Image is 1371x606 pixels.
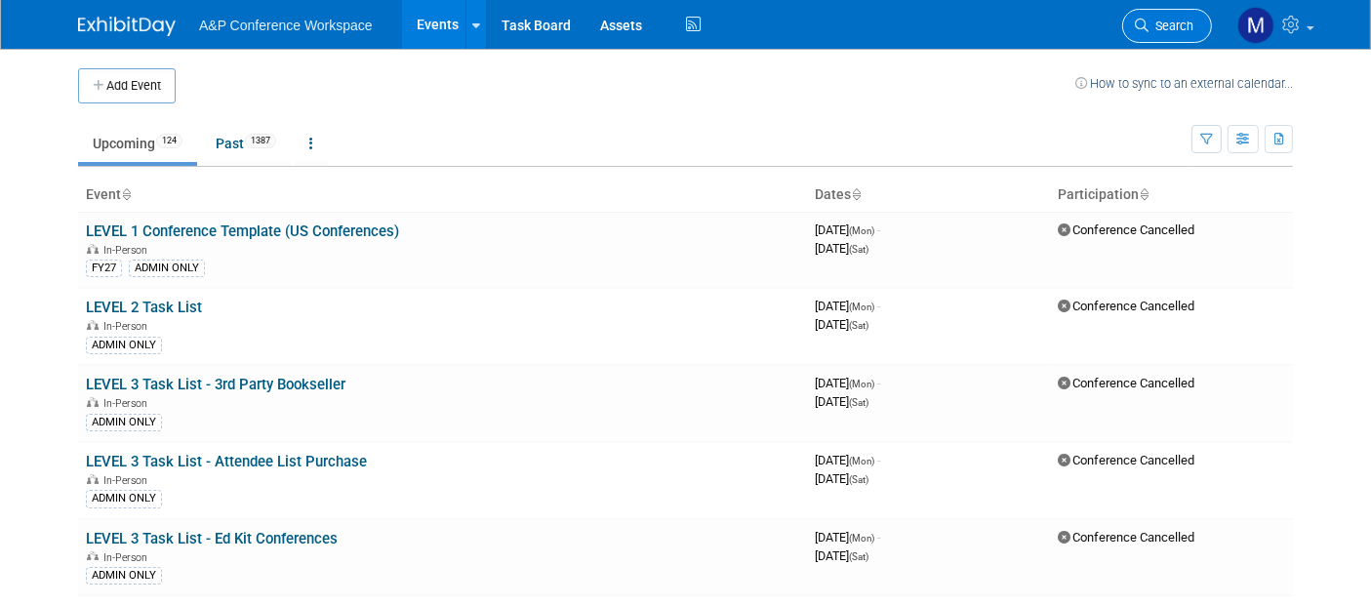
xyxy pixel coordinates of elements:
[815,548,868,563] span: [DATE]
[851,186,861,202] a: Sort by Start Date
[815,394,868,409] span: [DATE]
[245,134,276,148] span: 1387
[1149,19,1193,33] span: Search
[815,299,880,313] span: [DATE]
[129,260,205,277] div: ADMIN ONLY
[86,222,399,240] a: LEVEL 1 Conference Template (US Conferences)
[103,551,153,564] span: In-Person
[1058,299,1194,313] span: Conference Cancelled
[877,299,880,313] span: -
[86,530,338,547] a: LEVEL 3 Task List - Ed Kit Conferences
[86,260,122,277] div: FY27
[849,379,874,389] span: (Mon)
[1139,186,1149,202] a: Sort by Participation Type
[1122,9,1212,43] a: Search
[103,397,153,410] span: In-Person
[86,567,162,585] div: ADMIN ONLY
[877,222,880,237] span: -
[849,456,874,466] span: (Mon)
[86,490,162,507] div: ADMIN ONLY
[86,376,345,393] a: LEVEL 3 Task List - 3rd Party Bookseller
[103,244,153,257] span: In-Person
[1058,222,1194,237] span: Conference Cancelled
[815,317,868,332] span: [DATE]
[199,18,373,33] span: A&P Conference Workspace
[849,397,868,408] span: (Sat)
[1237,7,1274,44] img: Michelle Kelly
[201,125,291,162] a: Past1387
[815,530,880,545] span: [DATE]
[1075,76,1293,91] a: How to sync to an external calendar...
[87,551,99,561] img: In-Person Event
[78,125,197,162] a: Upcoming124
[815,241,868,256] span: [DATE]
[87,474,99,484] img: In-Person Event
[807,179,1050,212] th: Dates
[87,320,99,330] img: In-Person Event
[103,474,153,487] span: In-Person
[156,134,182,148] span: 124
[86,337,162,354] div: ADMIN ONLY
[815,376,880,390] span: [DATE]
[1058,530,1194,545] span: Conference Cancelled
[815,453,880,467] span: [DATE]
[1058,453,1194,467] span: Conference Cancelled
[849,320,868,331] span: (Sat)
[78,68,176,103] button: Add Event
[1058,376,1194,390] span: Conference Cancelled
[849,474,868,485] span: (Sat)
[849,533,874,544] span: (Mon)
[78,17,176,36] img: ExhibitDay
[86,299,202,316] a: LEVEL 2 Task List
[849,302,874,312] span: (Mon)
[877,530,880,545] span: -
[87,397,99,407] img: In-Person Event
[87,244,99,254] img: In-Person Event
[849,244,868,255] span: (Sat)
[121,186,131,202] a: Sort by Event Name
[103,320,153,333] span: In-Person
[849,225,874,236] span: (Mon)
[849,551,868,562] span: (Sat)
[86,414,162,431] div: ADMIN ONLY
[86,453,367,470] a: LEVEL 3 Task List - Attendee List Purchase
[815,471,868,486] span: [DATE]
[877,453,880,467] span: -
[877,376,880,390] span: -
[815,222,880,237] span: [DATE]
[78,179,807,212] th: Event
[1050,179,1293,212] th: Participation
